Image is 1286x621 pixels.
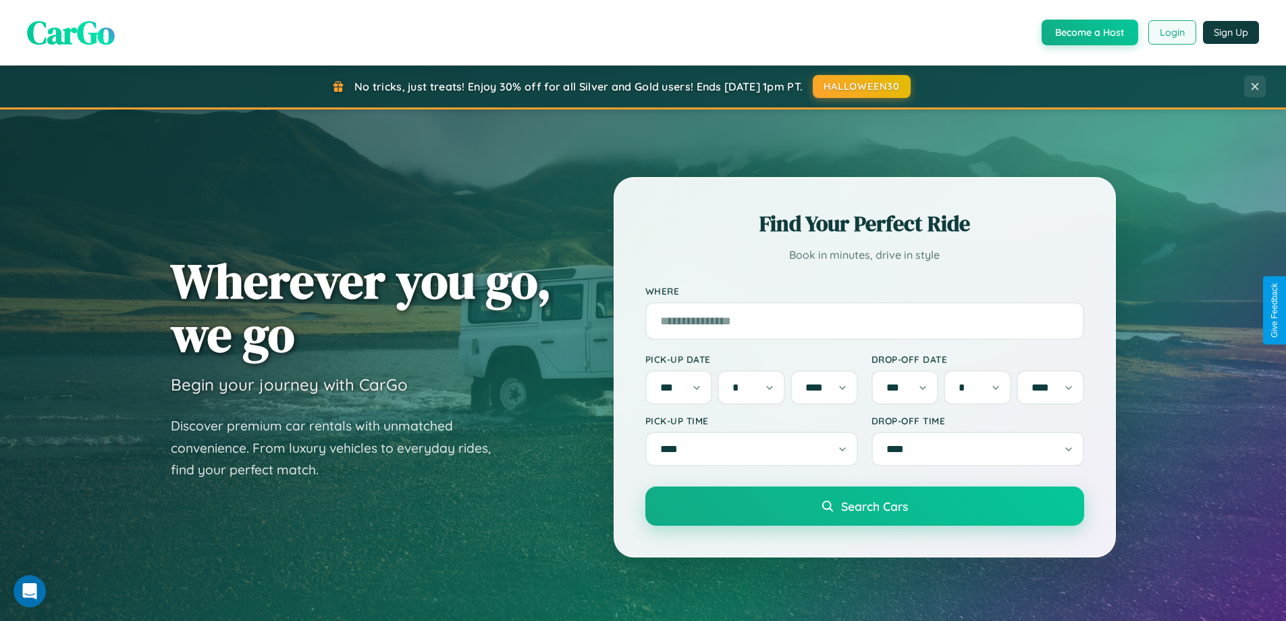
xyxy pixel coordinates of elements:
[813,75,911,98] button: HALLOWEEN30
[1042,20,1138,45] button: Become a Host
[841,499,908,514] span: Search Cars
[872,415,1084,426] label: Drop-off Time
[171,254,552,361] h1: Wherever you go, we go
[171,415,508,481] p: Discover premium car rentals with unmatched convenience. From luxury vehicles to everyday rides, ...
[1148,20,1196,45] button: Login
[171,374,408,395] h3: Begin your journey with CarGo
[14,575,46,607] iframe: Intercom live chat
[645,209,1084,239] h2: Find Your Perfect Ride
[354,80,803,93] span: No tricks, just treats! Enjoy 30% off for all Silver and Gold users! Ends [DATE] 1pm PT.
[872,353,1084,365] label: Drop-off Date
[27,10,115,55] span: CarGo
[645,285,1084,297] label: Where
[645,415,858,426] label: Pick-up Time
[1203,21,1259,44] button: Sign Up
[1270,283,1279,338] div: Give Feedback
[645,353,858,365] label: Pick-up Date
[645,487,1084,526] button: Search Cars
[645,245,1084,265] p: Book in minutes, drive in style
